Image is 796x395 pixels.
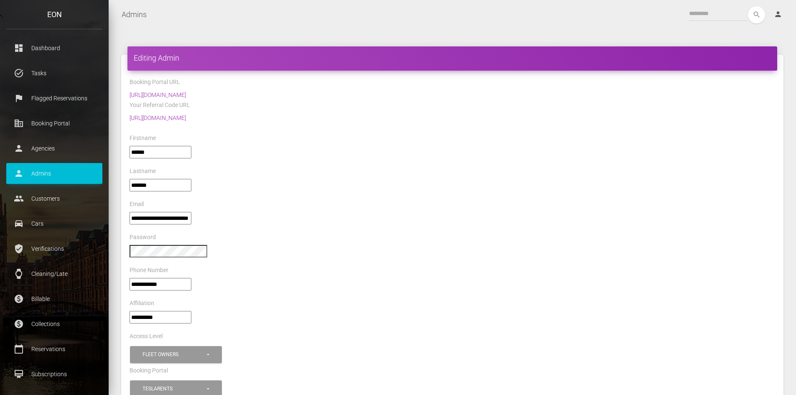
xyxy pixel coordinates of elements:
[6,288,102,309] a: paid Billable
[13,242,96,255] p: Verifications
[6,263,102,284] a: watch Cleaning/Late
[6,313,102,334] a: paid Collections
[13,142,96,155] p: Agencies
[130,332,163,341] label: Access Level
[13,167,96,180] p: Admins
[748,6,765,23] button: search
[13,67,96,79] p: Tasks
[6,339,102,359] a: calendar_today Reservations
[6,113,102,134] a: corporate_fare Booking Portal
[13,117,96,130] p: Booking Portal
[142,351,206,358] div: Fleet Owners
[13,92,96,104] p: Flagged Reservations
[130,346,222,363] button: Fleet Owners
[6,88,102,109] a: flag Flagged Reservations
[134,53,771,63] h4: Editing Admin
[13,368,96,380] p: Subscriptions
[13,192,96,205] p: Customers
[122,4,147,25] a: Admins
[130,266,168,275] label: Phone Number
[774,10,782,18] i: person
[130,233,156,242] label: Password
[13,217,96,230] p: Cars
[6,63,102,84] a: task_alt Tasks
[130,78,180,87] label: Booking Portal URL
[142,385,206,392] div: TeslaRents
[13,343,96,355] p: Reservations
[6,38,102,59] a: dashboard Dashboard
[6,364,102,385] a: card_membership Subscriptions
[130,92,186,98] a: [URL][DOMAIN_NAME]
[130,200,144,209] label: Email
[130,299,154,308] label: Affiliation
[13,42,96,54] p: Dashboard
[6,163,102,184] a: person Admins
[6,188,102,209] a: people Customers
[13,293,96,305] p: Billable
[13,268,96,280] p: Cleaning/Late
[130,167,156,176] label: Lastname
[130,134,156,143] label: Firstname
[768,6,790,23] a: person
[6,238,102,259] a: verified_user Verifications
[130,115,186,121] a: [URL][DOMAIN_NAME]
[13,318,96,330] p: Collections
[6,213,102,234] a: drive_eta Cars
[6,138,102,159] a: person Agencies
[130,367,168,375] label: Booking Portal
[130,101,190,110] label: Your Referral Code URL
